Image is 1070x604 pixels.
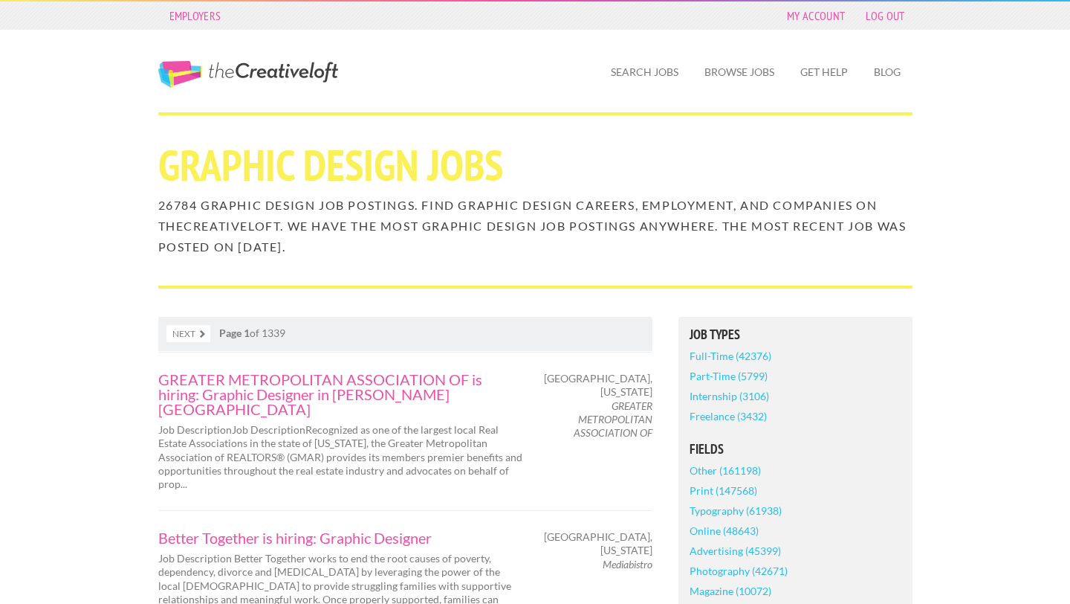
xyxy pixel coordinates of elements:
[158,144,912,187] h1: Graphic Design Jobs
[693,55,786,89] a: Browse Jobs
[544,372,652,399] span: [GEOGRAPHIC_DATA], [US_STATE]
[690,481,757,501] a: Print (147568)
[690,501,782,521] a: Typography (61938)
[779,5,852,26] a: My Account
[690,406,767,426] a: Freelance (3432)
[158,195,912,257] h2: 26784 Graphic Design job postings. Find Graphic Design careers, employment, and companies on theC...
[690,521,759,541] a: Online (48643)
[603,558,652,571] em: Mediabistro
[544,530,652,557] span: [GEOGRAPHIC_DATA], [US_STATE]
[858,5,912,26] a: Log Out
[158,61,338,88] a: The Creative Loft
[690,443,901,456] h5: Fields
[158,372,522,417] a: GREATER METROPOLITAN ASSOCIATION OF is hiring: Graphic Designer in [PERSON_NAME][GEOGRAPHIC_DATA]
[690,366,768,386] a: Part-Time (5799)
[158,317,652,351] nav: of 1339
[690,346,771,366] a: Full-Time (42376)
[690,581,771,601] a: Magazine (10072)
[862,55,912,89] a: Blog
[788,55,860,89] a: Get Help
[158,423,522,491] p: Job DescriptionJob DescriptionRecognized as one of the largest local Real Estate Associations in ...
[690,460,761,481] a: Other (161198)
[690,386,769,406] a: Internship (3106)
[690,541,781,561] a: Advertising (45399)
[166,325,210,342] a: Next
[690,561,788,581] a: Photography (42671)
[162,5,229,26] a: Employers
[690,328,901,341] h5: Job Types
[574,399,652,439] em: GREATER METROPOLITAN ASSOCIATION OF
[599,55,690,89] a: Search Jobs
[219,327,250,339] strong: Page 1
[158,530,522,545] a: Better Together is hiring: Graphic Designer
